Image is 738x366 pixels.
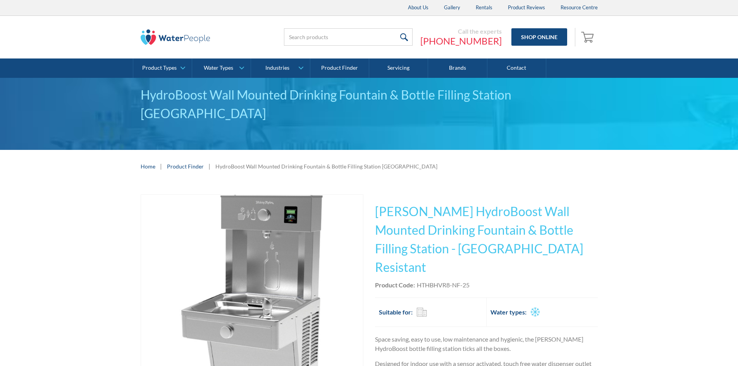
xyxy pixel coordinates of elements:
h2: Suitable for: [379,308,413,317]
div: Water Types [204,65,233,71]
div: HydroBoost Wall Mounted Drinking Fountain & Bottle Filling Station [GEOGRAPHIC_DATA] [141,86,598,123]
a: Contact [487,58,546,78]
h1: [PERSON_NAME] HydroBoost Wall Mounted Drinking Fountain & Bottle Filling Station - [GEOGRAPHIC_DA... [375,202,598,277]
a: Shop Online [511,28,567,46]
a: Product Finder [310,58,369,78]
a: Open empty cart [579,28,598,46]
a: Servicing [369,58,428,78]
h2: Water types: [490,308,526,317]
div: Call the experts [420,27,502,35]
a: Product Finder [167,162,204,170]
img: The Water People [141,29,210,45]
a: Home [141,162,155,170]
div: HTHBHVR8-NF-25 [417,280,470,290]
div: | [208,162,212,171]
strong: Product Code: [375,281,415,289]
img: shopping cart [581,31,596,43]
a: Brands [428,58,487,78]
a: Product Types [133,58,192,78]
a: Water Types [192,58,251,78]
p: Space saving, easy to use, low maintenance and hygienic, the [PERSON_NAME] HydroBoost bottle fill... [375,335,598,353]
a: [PHONE_NUMBER] [420,35,502,47]
div: Industries [265,65,289,71]
div: HydroBoost Wall Mounted Drinking Fountain & Bottle Filling Station [GEOGRAPHIC_DATA] [215,162,437,170]
div: | [159,162,163,171]
input: Search products [284,28,413,46]
div: Product Types [142,65,177,71]
a: Industries [251,58,310,78]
